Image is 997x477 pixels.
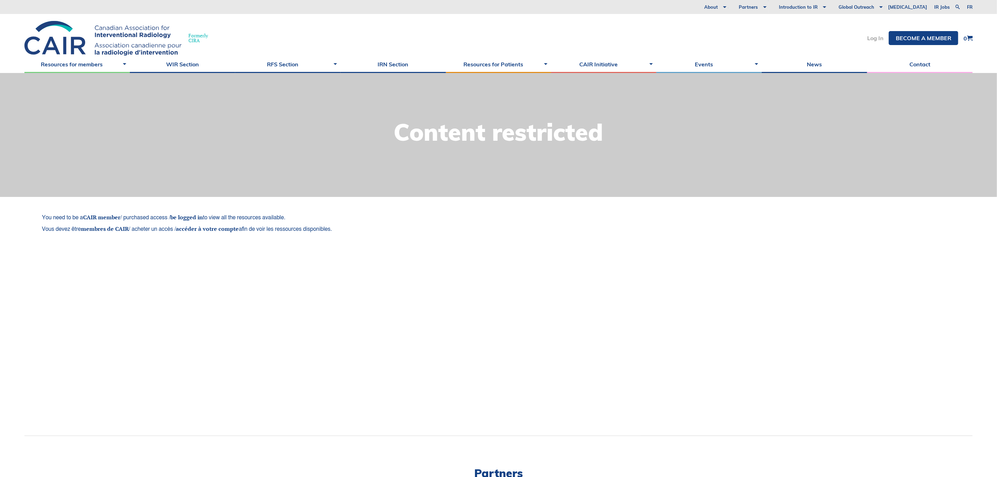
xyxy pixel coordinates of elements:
div: You need to be a / purchased access / to view all the resources available. Vous devez être / ache... [42,214,588,232]
a: accéder à votre compte [176,225,239,233]
a: RFS Section [235,56,341,73]
a: Resources for Patients [446,56,551,73]
a: 0 [963,35,973,41]
h1: Content restricted [394,120,603,144]
a: membres de CAIR [81,225,129,233]
a: be logged in [170,213,203,221]
a: CAIR Initiative [551,56,656,73]
a: Resources for members [24,56,130,73]
a: fr [967,5,973,9]
a: WIR Section [130,56,235,73]
a: Contact [867,56,973,73]
a: Events [656,56,762,73]
a: News [762,56,867,73]
a: Log In [867,35,884,41]
a: IRN Section [341,56,446,73]
a: FormerlyCIRA [24,21,215,56]
span: Formerly CIRA [188,33,208,43]
a: Become a member [889,31,958,45]
a: CAIR member [83,213,120,221]
img: CIRA [24,21,181,56]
